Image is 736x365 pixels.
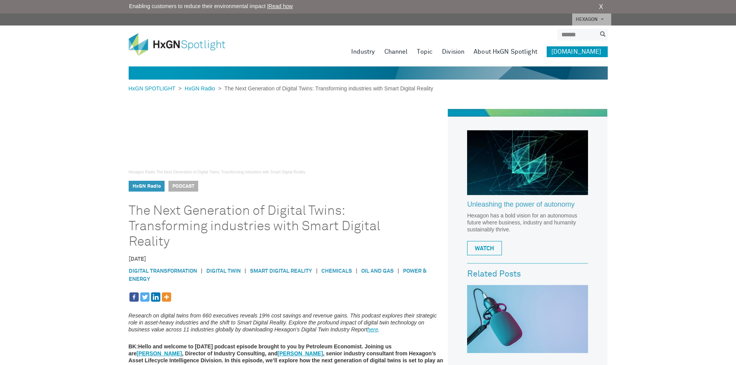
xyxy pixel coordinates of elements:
[384,46,408,57] a: Channel
[321,268,352,274] a: Chemicals
[417,46,433,57] a: Topic
[151,292,160,302] a: Linkedin
[129,169,444,175] div: ·
[129,203,422,250] h1: The Next Generation of Digital Twins: Transforming industries with Smart Digital Reality
[351,46,375,57] a: Industry
[140,292,150,302] a: Twitter
[129,268,197,274] a: Digital Transformation
[168,181,198,192] span: Podcast
[312,267,321,275] span: |
[129,343,138,350] strong: BK:
[182,85,218,92] a: HxGN Radio
[572,14,611,25] a: HEXAGON
[467,130,588,195] img: Hexagon_CorpVideo_Pod_RR_2.jpg
[137,350,182,357] a: [PERSON_NAME]
[241,267,250,275] span: |
[467,285,588,353] img: Driving digital transformation across the asset lifecycle with Hexagon
[221,85,433,92] span: The Next Generation of Digital Twins: Transforming industries with Smart Digital Reality
[162,292,171,302] a: More
[133,184,161,189] a: HxGN Radio
[197,267,206,275] span: |
[547,46,608,57] a: [DOMAIN_NAME]
[129,33,237,56] img: HxGN Spotlight
[129,256,146,262] time: [DATE]
[467,201,588,212] a: Unleashing the power of autonomy
[599,2,603,12] a: X
[129,312,437,333] em: Research on digital twins from 660 executives reveals 19% cost savings and revenue gains. This po...
[367,326,378,333] a: here
[442,46,464,57] a: Division
[129,292,139,302] a: Facebook
[129,170,155,174] a: Hexagon Radio
[129,85,178,92] a: HxGN SPOTLIGHT
[277,350,323,357] a: [PERSON_NAME]
[361,268,394,274] a: Oil and gas
[474,46,537,57] a: About HxGN Spotlight
[250,268,312,274] a: Smart Digital Reality
[156,170,305,174] a: The Next Generation of Digital Twins: Transforming industries with Smart Digital Reality
[467,270,588,279] h3: Related Posts
[269,3,293,9] a: Read how
[129,85,433,93] div: > >
[206,268,241,274] a: Digital Twin
[467,241,502,255] a: WATCH
[394,267,403,275] span: |
[129,2,293,10] span: Enabling customers to reduce their environmental impact |
[352,267,361,275] span: |
[467,212,588,233] p: Hexagon has a bold vision for an autonomous future where business, industry and humanity sustaina...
